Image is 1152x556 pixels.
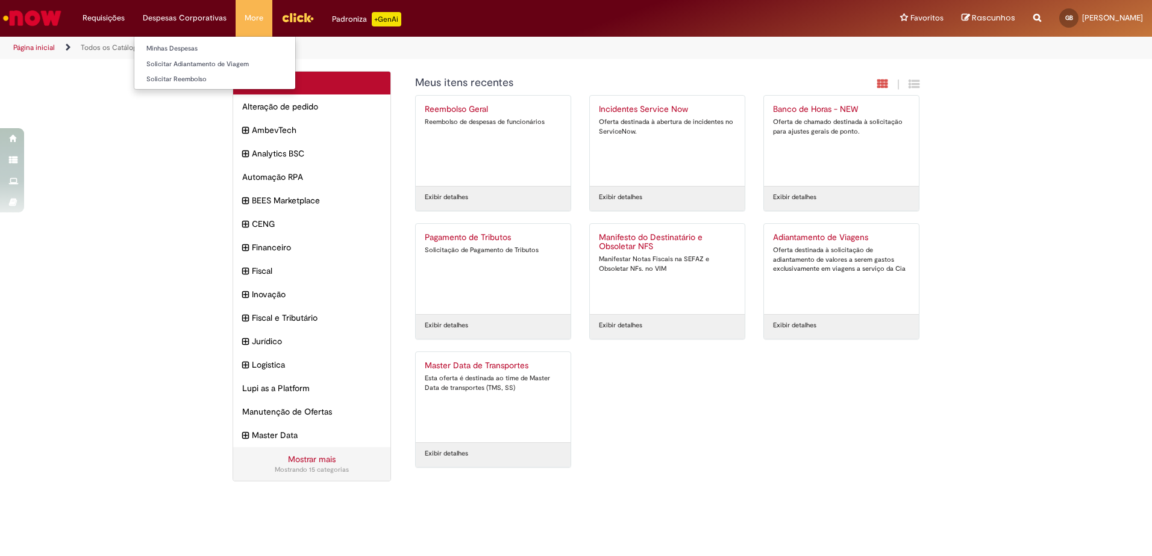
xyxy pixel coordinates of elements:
span: Lupi as a Platform [242,382,381,394]
span: More [245,12,263,24]
h2: Reembolso Geral [425,105,562,114]
a: Rascunhos [962,13,1015,24]
a: Adiantamento de Viagens Oferta destinada à solicitação de adiantamento de valores a serem gastos ... [764,224,919,314]
div: Oferta de chamado destinada à solicitação para ajustes gerais de ponto. [773,117,910,136]
a: Página inicial [13,43,55,52]
a: Exibir detalhes [599,193,642,202]
a: Solicitar Reembolso [134,73,295,86]
i: expandir categoria AmbevTech [242,124,249,137]
span: BEES Marketplace [252,194,381,206]
p: +GenAi [372,12,401,26]
i: expandir categoria CENG [242,218,249,231]
i: expandir categoria Fiscal e Tributário [242,312,249,325]
a: Exibir detalhes [773,321,816,330]
span: Analytics BSC [252,147,381,159]
h2: Manifesto do Destinatário e Obsoletar NFS [599,233,736,252]
div: Alteração de pedido [233,94,390,119]
a: Exibir detalhes [599,321,642,330]
i: expandir categoria Fiscal [242,265,249,278]
i: expandir categoria Master Data [242,429,249,442]
div: expandir categoria Logistica Logistica [233,353,390,377]
span: [PERSON_NAME] [1082,13,1143,23]
div: Esta oferta é destinada ao time de Master Data de transportes (TMS, SS) [425,374,562,392]
h2: Banco de Horas - NEW [773,105,910,114]
a: Exibir detalhes [425,321,468,330]
i: Exibição de grade [909,78,919,90]
a: Exibir detalhes [425,449,468,459]
div: expandir categoria Master Data Master Data [233,423,390,447]
span: Automação RPA [242,171,381,183]
span: CENG [252,218,381,230]
a: Master Data de Transportes Esta oferta é destinada ao time de Master Data de transportes (TMS, SS) [416,352,571,442]
span: Jurídico [252,335,381,347]
div: expandir categoria Analytics BSC Analytics BSC [233,141,390,165]
h2: Pagamento de Tributos [425,233,562,242]
a: Mostrar mais [288,454,336,465]
a: Exibir detalhes [425,193,468,202]
img: ServiceNow [1,6,63,30]
div: Oferta destinada à abertura de incidentes no ServiceNow. [599,117,736,136]
div: expandir categoria Fiscal e Tributário Fiscal e Tributário [233,306,390,330]
h2: Adiantamento de Viagens [773,233,910,242]
div: Manutenção de Ofertas [233,400,390,424]
h2: Master Data de Transportes [425,361,562,371]
div: expandir categoria Inovação Inovação [233,282,390,306]
i: expandir categoria Analytics BSC [242,147,249,161]
ul: Despesas Corporativas [134,36,296,90]
span: Fiscal e Tributário [252,312,381,324]
a: Reembolso Geral Reembolso de despesas de funcionários [416,96,571,186]
a: Solicitar Adiantamento de Viagem [134,58,295,71]
div: Lupi as a Platform [233,376,390,400]
div: expandir categoria CENG CENG [233,212,390,236]
h1: {"description":"","title":"Meus itens recentes"} Categoria [415,77,789,89]
div: expandir categoria Fiscal Fiscal [233,259,390,283]
span: Logistica [252,359,381,371]
i: expandir categoria Financeiro [242,241,249,255]
i: expandir categoria Inovação [242,288,249,301]
span: Requisições [83,12,125,24]
span: | [897,78,900,91]
span: Master Data [252,429,381,441]
a: Banco de Horas - NEW Oferta de chamado destinada à solicitação para ajustes gerais de ponto. [764,96,919,186]
div: Reembolso de despesas de funcionários [425,117,562,127]
span: Despesas Corporativas [143,12,227,24]
h2: Incidentes Service Now [599,105,736,114]
div: expandir categoria Financeiro Financeiro [233,235,390,259]
h2: Categorias [242,78,381,88]
i: expandir categoria Logistica [242,359,249,372]
span: Alteração de pedido [242,100,381,113]
span: Favoritos [910,12,944,24]
div: expandir categoria AmbevTech AmbevTech [233,118,390,142]
span: Inovação [252,288,381,300]
div: expandir categoria BEES Marketplace BEES Marketplace [233,188,390,212]
div: Mostrando 15 categorias [242,465,381,475]
div: Solicitação de Pagamento de Tributos [425,246,562,255]
a: Incidentes Service Now Oferta destinada à abertura de incidentes no ServiceNow. [590,96,745,186]
i: expandir categoria Jurídico [242,335,249,348]
i: expandir categoria BEES Marketplace [242,194,249,208]
span: Rascunhos [972,12,1015,23]
span: Financeiro [252,241,381,253]
a: Minhas Despesas [134,42,295,55]
a: Todos os Catálogos [81,43,145,52]
a: Exibir detalhes [773,193,816,202]
i: Exibição em cartão [877,78,888,90]
img: click_logo_yellow_360x200.png [281,8,314,26]
span: AmbevTech [252,124,381,136]
ul: Trilhas de página [9,37,759,59]
div: Automação RPA [233,165,390,189]
div: Manifestar Notas Fiscais na SEFAZ e Obsoletar NFs. no VIM [599,255,736,273]
div: expandir categoria Jurídico Jurídico [233,329,390,353]
span: GB [1065,14,1073,22]
div: Oferta destinada à solicitação de adiantamento de valores a serem gastos exclusivamente em viagen... [773,246,910,274]
div: Padroniza [332,12,401,26]
span: Fiscal [252,265,381,277]
ul: Categorias [233,94,390,447]
a: Pagamento de Tributos Solicitação de Pagamento de Tributos [416,224,571,314]
span: Manutenção de Ofertas [242,406,381,418]
a: Manifesto do Destinatário e Obsoletar NFS Manifestar Notas Fiscais na SEFAZ e Obsoletar NFs. no VIM [590,224,745,314]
